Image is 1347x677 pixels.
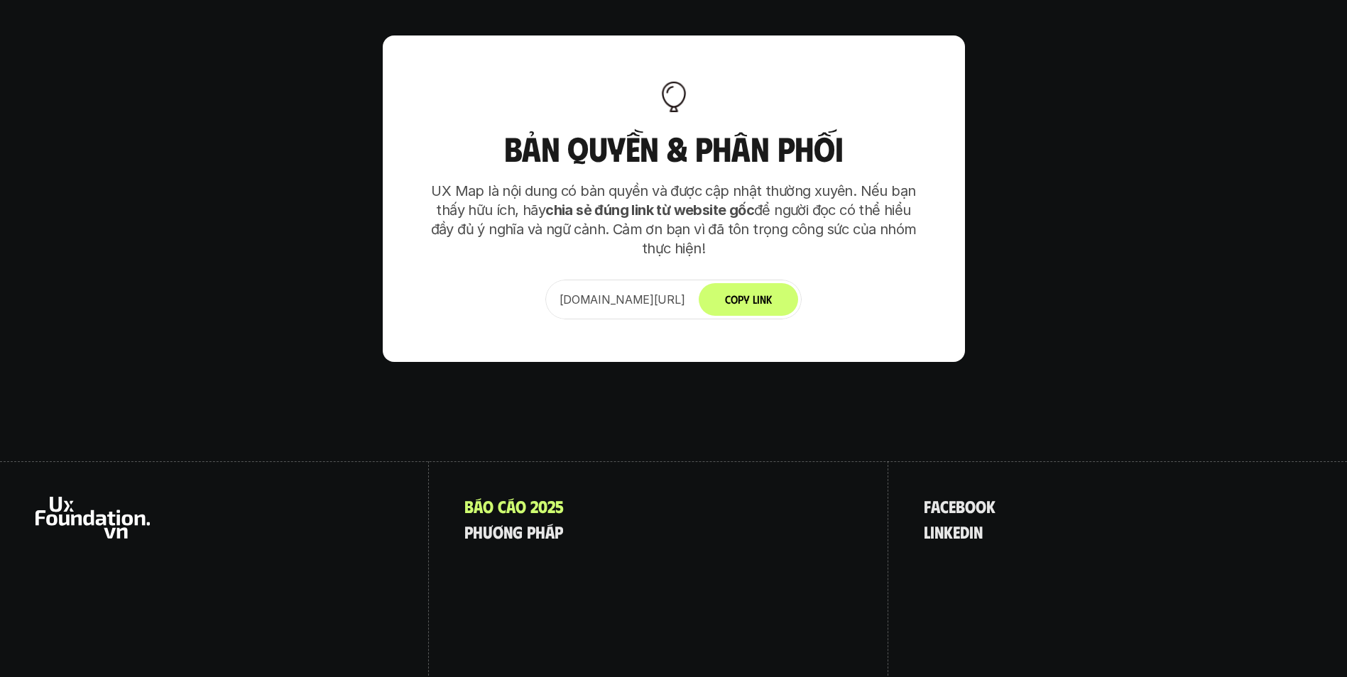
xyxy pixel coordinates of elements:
[545,202,754,219] strong: chia sẻ đúng link từ website gốc
[464,522,473,541] span: p
[965,497,976,515] span: o
[699,283,798,316] button: Copy Link
[513,522,523,541] span: g
[498,497,506,515] span: c
[530,497,538,515] span: 2
[949,497,956,515] span: e
[924,522,930,541] span: l
[934,522,944,541] span: n
[506,497,516,515] span: á
[538,497,547,515] span: 0
[924,522,983,541] a: linkedin
[960,522,969,541] span: d
[464,522,563,541] a: phươngpháp
[425,182,922,258] p: UX Map là nội dung có bản quyền và được cập nhật thường xuyên. Nếu bạn thấy hữu ích, hãy để người...
[924,497,931,515] span: f
[425,130,922,167] h3: Bản quyền & Phân phối
[464,497,564,515] a: Báocáo2025
[924,497,996,515] a: facebook
[953,522,960,541] span: e
[545,522,555,541] span: á
[493,522,503,541] span: ơ
[473,522,483,541] span: h
[535,522,545,541] span: h
[974,522,983,541] span: n
[560,291,685,308] p: [DOMAIN_NAME][URL]
[464,497,474,515] span: B
[483,497,493,515] span: o
[986,497,996,515] span: k
[483,522,493,541] span: ư
[555,522,563,541] span: p
[930,522,934,541] span: i
[956,497,965,515] span: b
[931,497,940,515] span: a
[969,522,974,541] span: i
[940,497,949,515] span: c
[976,497,986,515] span: o
[547,497,555,515] span: 2
[555,497,564,515] span: 5
[527,522,535,541] span: p
[503,522,513,541] span: n
[944,522,953,541] span: k
[516,497,526,515] span: o
[474,497,483,515] span: á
